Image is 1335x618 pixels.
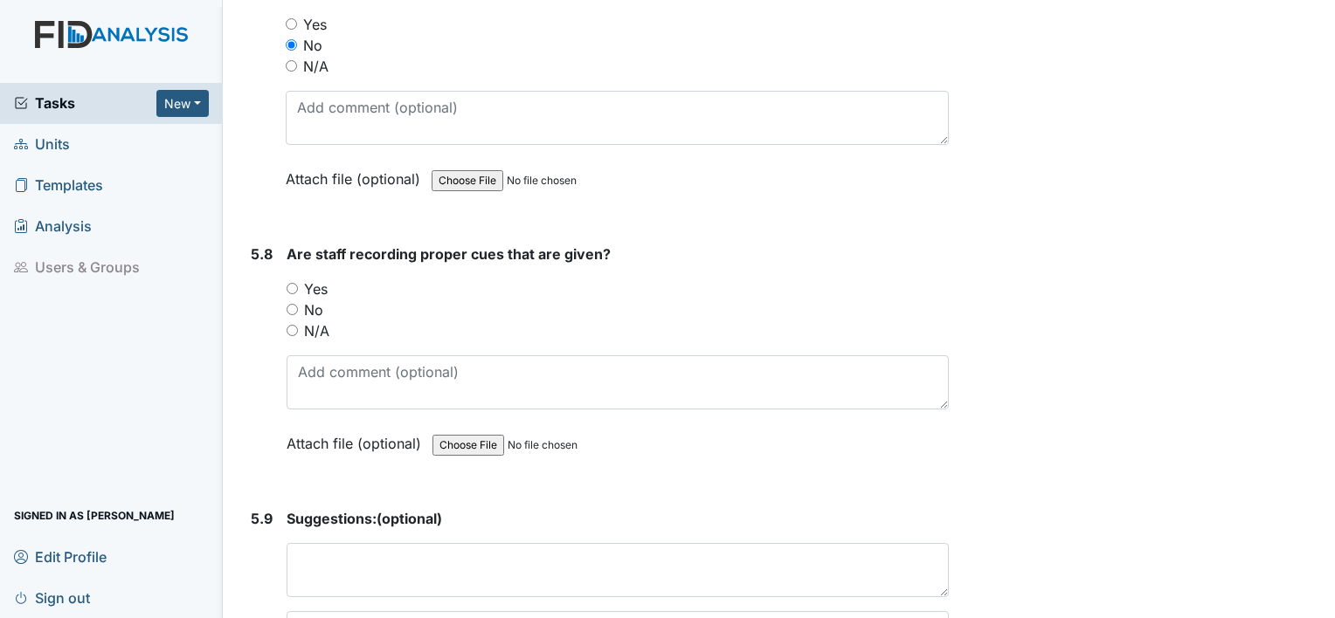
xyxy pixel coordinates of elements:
[303,56,329,77] label: N/A
[286,39,297,51] input: No
[14,584,90,611] span: Sign out
[304,320,329,341] label: N/A
[287,508,949,529] strong: (optional)
[287,304,298,315] input: No
[14,502,175,529] span: Signed in as [PERSON_NAME]
[287,423,428,454] label: Attach file (optional)
[287,325,298,336] input: N/A
[14,172,103,199] span: Templates
[304,299,323,320] label: No
[286,60,297,72] input: N/A
[303,14,327,35] label: Yes
[156,90,209,117] button: New
[287,245,611,263] span: Are staff recording proper cues that are given?
[14,93,156,113] a: Tasks
[14,213,92,240] span: Analysis
[287,510,377,527] span: Suggestions:
[286,159,427,189] label: Attach file (optional)
[251,508,273,529] label: 5.9
[304,278,328,299] label: Yes
[287,283,298,294] input: Yes
[251,244,273,264] label: 5.8
[303,35,322,56] label: No
[286,18,297,30] input: Yes
[14,543,107,570] span: Edit Profile
[14,131,70,158] span: Units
